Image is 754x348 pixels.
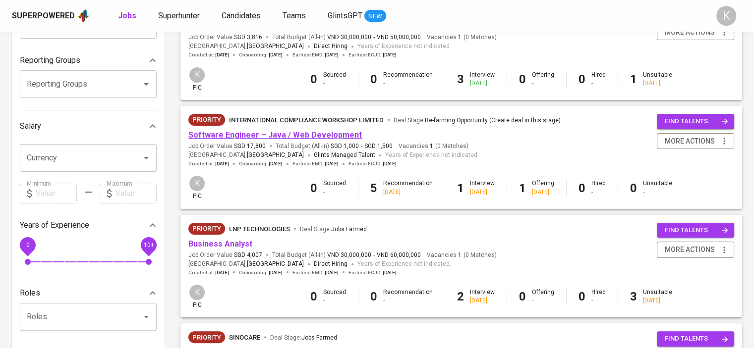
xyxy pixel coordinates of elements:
[643,288,672,305] div: Unsuitable
[643,79,672,88] div: [DATE]
[20,50,157,70] div: Reporting Groups
[657,242,734,258] button: more actions
[188,66,206,92] div: pic
[665,244,715,256] span: more actions
[370,181,377,195] b: 5
[470,288,495,305] div: Interview
[188,333,225,343] span: Priority
[188,251,262,259] span: Job Order Value
[457,290,464,303] b: 2
[188,259,304,269] span: [GEOGRAPHIC_DATA] ,
[657,331,734,347] button: find talents
[519,290,526,303] b: 0
[323,79,346,88] div: -
[383,79,433,88] div: -
[519,181,526,195] b: 1
[188,66,206,84] div: K
[579,290,585,303] b: 0
[327,33,371,42] span: VND 30,000,000
[428,142,433,150] span: 1
[215,51,229,58] span: [DATE]
[234,142,266,150] span: SGD 17,800
[20,54,80,66] p: Reporting Groups
[239,269,283,276] span: Onboarding :
[383,179,433,196] div: Recommendation
[323,288,346,305] div: Sourced
[425,117,561,124] span: Re-farming Opportunity (Create deal in this stage)
[301,334,337,341] span: Jobs Farmed
[20,287,40,299] p: Roles
[377,251,421,259] span: VND 60,000,000
[26,241,29,248] span: 0
[630,72,637,86] b: 1
[310,290,317,303] b: 0
[532,297,554,305] div: -
[383,269,397,276] span: [DATE]
[532,179,554,196] div: Offering
[20,116,157,136] div: Salary
[364,142,393,150] span: SGD 1,500
[272,251,421,259] span: Total Budget (All-In)
[643,297,672,305] div: [DATE]
[383,160,397,167] span: [DATE]
[247,150,304,160] span: [GEOGRAPHIC_DATA]
[12,8,90,23] a: Superpoweredapp logo
[292,160,339,167] span: Earliest EMD :
[370,72,377,86] b: 0
[377,33,421,42] span: VND 50,000,000
[643,188,672,197] div: -
[325,51,339,58] span: [DATE]
[215,160,229,167] span: [DATE]
[470,71,495,88] div: Interview
[229,116,384,124] span: International Compliance Workshop Limited
[188,160,229,167] span: Created at :
[383,288,433,305] div: Recommendation
[457,72,464,86] b: 3
[314,43,348,50] span: Direct Hiring
[20,120,41,132] p: Salary
[364,11,386,21] span: NEW
[385,150,479,160] span: Years of Experience not indicated.
[357,42,451,51] span: Years of Experience not indicated.
[532,71,554,88] div: Offering
[20,283,157,303] div: Roles
[328,10,386,22] a: GlintsGPT NEW
[470,79,495,88] div: [DATE]
[457,251,462,259] span: 1
[158,11,200,20] span: Superhunter
[269,160,283,167] span: [DATE]
[188,51,229,58] span: Created at :
[188,331,225,343] div: New Job received from Demand Team
[188,142,266,150] span: Job Order Value
[270,334,337,341] span: Deal Stage :
[269,269,283,276] span: [DATE]
[77,8,90,23] img: app logo
[310,181,317,195] b: 0
[665,225,728,236] span: find talents
[283,11,306,20] span: Teams
[323,71,346,88] div: Sourced
[188,114,225,126] div: New Job received from Demand Team
[383,51,397,58] span: [DATE]
[331,226,367,233] span: Jobs Farmed
[630,181,637,195] b: 0
[357,259,451,269] span: Years of Experience not indicated.
[643,179,672,196] div: Unsuitable
[116,184,157,203] input: Value
[325,269,339,276] span: [DATE]
[348,269,397,276] span: Earliest ECJD :
[579,181,585,195] b: 0
[234,33,262,42] span: SGD 3,816
[399,142,468,150] span: Vacancies ( 0 Matches )
[370,290,377,303] b: 0
[591,188,606,197] div: -
[630,290,637,303] b: 3
[188,42,304,51] span: [GEOGRAPHIC_DATA] ,
[215,269,229,276] span: [DATE]
[373,251,375,259] span: -
[292,269,339,276] span: Earliest EMD :
[239,51,283,58] span: Onboarding :
[470,297,495,305] div: [DATE]
[331,142,359,150] span: SGD 1,000
[532,79,554,88] div: -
